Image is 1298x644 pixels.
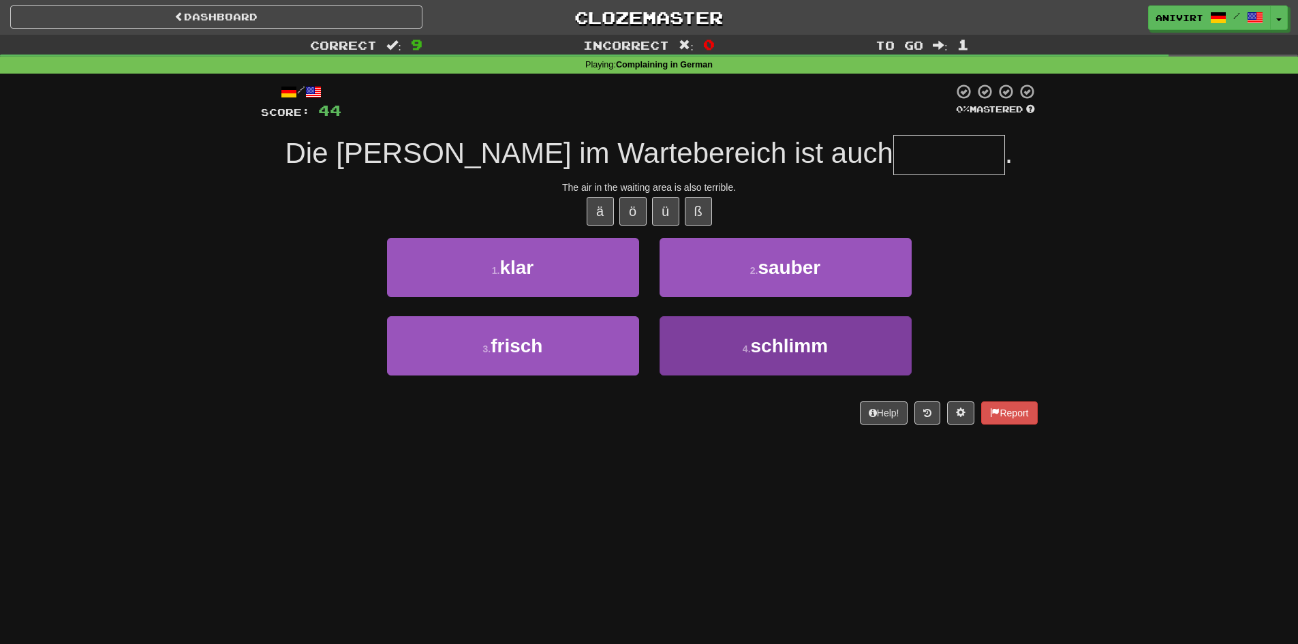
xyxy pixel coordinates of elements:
button: Report [981,401,1037,425]
small: 3 . [483,343,491,354]
small: 4 . [743,343,751,354]
button: ä [587,197,614,226]
div: The air in the waiting area is also terrible. [261,181,1038,194]
span: : [386,40,401,51]
div: Mastered [953,104,1038,116]
button: ö [619,197,647,226]
small: 1 . [492,265,500,276]
button: 3.frisch [387,316,639,375]
span: Die [PERSON_NAME] im Wartebereich ist auch [285,137,893,169]
button: ü [652,197,679,226]
span: Anivirt [1156,12,1203,24]
span: 0 [703,36,715,52]
div: / [261,83,341,100]
span: schlimm [751,335,829,356]
span: : [933,40,948,51]
button: Help! [860,401,908,425]
span: sauber [758,257,820,278]
span: . [1005,137,1013,169]
button: 4.schlimm [660,316,912,375]
a: Anivirt / [1148,5,1271,30]
span: : [679,40,694,51]
button: Round history (alt+y) [914,401,940,425]
button: ß [685,197,712,226]
a: Clozemaster [443,5,855,29]
span: klar [499,257,534,278]
span: 9 [411,36,422,52]
a: Dashboard [10,5,422,29]
span: Incorrect [583,38,669,52]
span: frisch [491,335,542,356]
span: 44 [318,102,341,119]
span: 1 [957,36,969,52]
span: Score: [261,106,310,118]
span: To go [876,38,923,52]
span: / [1233,11,1240,20]
button: 2.sauber [660,238,912,297]
span: Correct [310,38,377,52]
button: 1.klar [387,238,639,297]
strong: Complaining in German [616,60,713,70]
span: 0 % [956,104,970,114]
small: 2 . [750,265,758,276]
